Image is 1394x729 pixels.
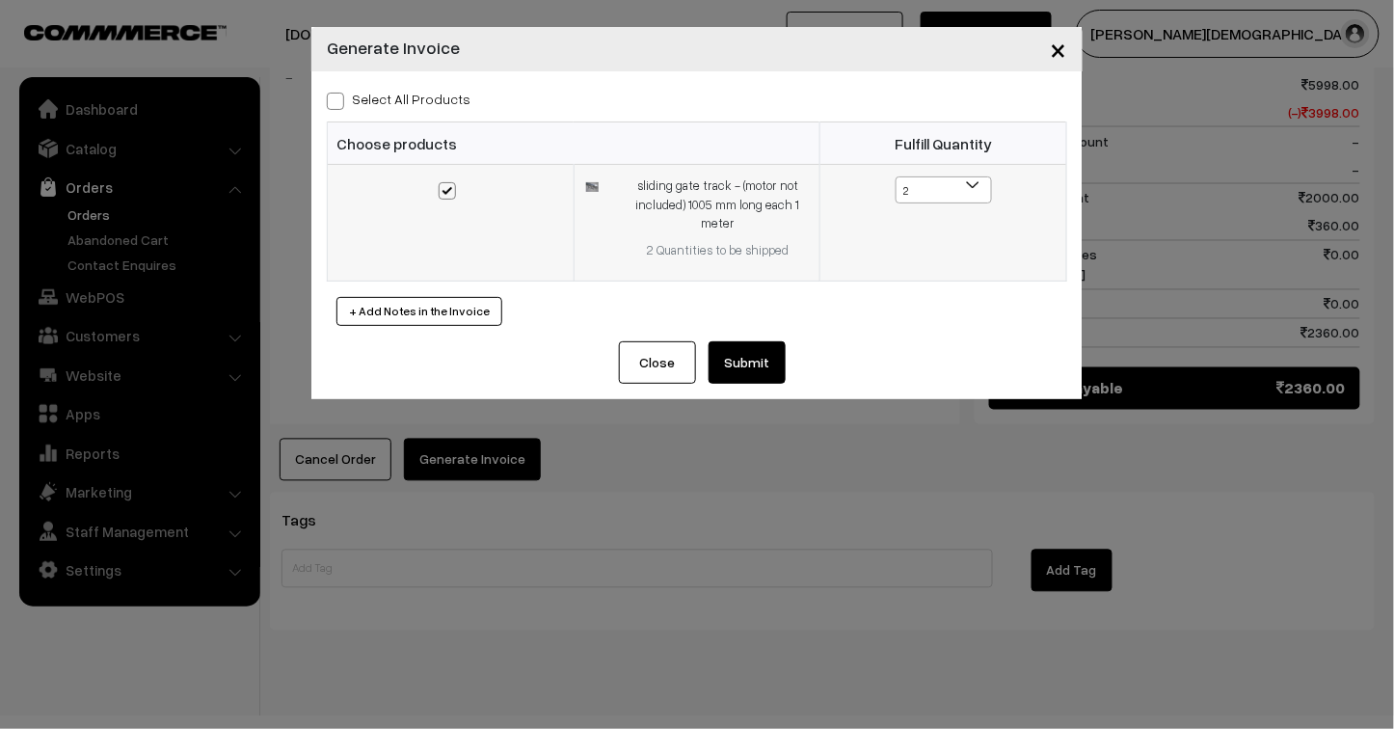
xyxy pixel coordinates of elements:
[628,241,808,260] div: 2 Quantities to be shipped
[1051,31,1067,67] span: ×
[628,176,808,233] div: sliding gate track - (motor not included) 1005 mm long each 1 meter
[897,177,991,204] span: 2
[896,176,992,203] span: 2
[619,341,696,384] button: Close
[327,35,460,61] h4: Generate Invoice
[328,122,820,165] th: Choose products
[820,122,1067,165] th: Fulfill Quantity
[1035,19,1083,79] button: Close
[586,182,599,192] img: 16910518634692b36deecb-ac04-4244-9a79-172084fdeae0.jpg
[709,341,786,384] button: Submit
[327,89,470,109] label: Select all Products
[336,297,502,326] button: + Add Notes in the Invoice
